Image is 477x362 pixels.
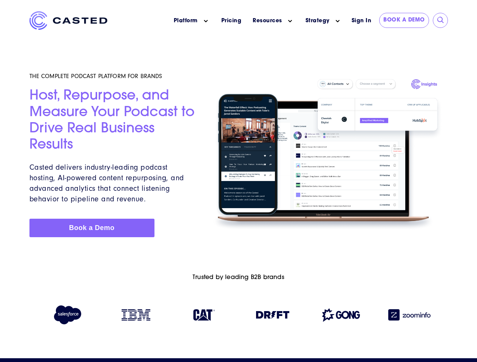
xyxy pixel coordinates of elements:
[347,13,376,29] a: Sign In
[207,75,448,235] img: Homepage Hero
[29,274,448,281] h6: Trusted by leading B2B brands
[437,17,445,24] input: Submit
[29,72,199,80] h5: THE COMPLETE PODCAST PLATFORM FOR BRANDS
[221,17,242,25] a: Pricing
[29,88,199,153] h2: Host, Repurpose, and Measure Your Podcast to Drive Real Business Results
[256,311,289,319] img: Drift logo
[193,309,215,321] img: Caterpillar logo
[119,11,347,31] nav: Main menu
[306,17,330,25] a: Strategy
[122,309,150,321] img: IBM logo
[29,11,107,30] img: Casted_Logo_Horizontal_FullColor_PUR_BLUE
[29,163,184,203] span: Casted delivers industry-leading podcast hosting, AI-powered content repurposing, and advanced an...
[379,13,429,28] a: Book a Demo
[388,309,431,321] img: Zoominfo logo
[69,224,115,232] span: Book a Demo
[253,17,282,25] a: Resources
[29,219,154,237] a: Book a Demo
[174,17,198,25] a: Platform
[322,308,360,322] img: Gong logo
[51,305,84,324] img: Salesforce logo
